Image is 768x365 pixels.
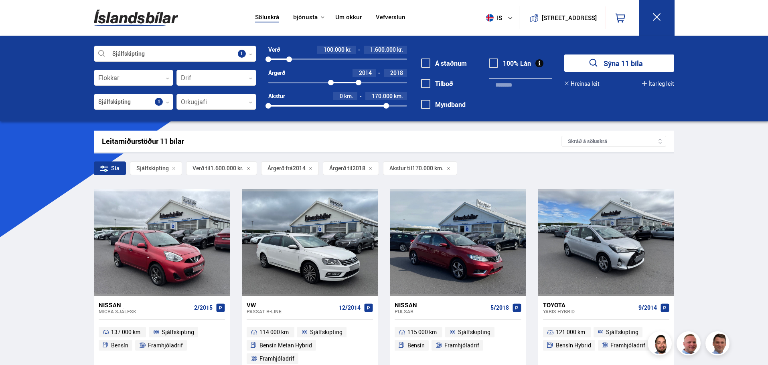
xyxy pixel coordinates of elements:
span: 2018 [353,165,365,171]
span: Sjálfskipting [310,327,342,337]
img: nhp88E3Fdnt1Opn2.png [649,333,673,357]
a: Vefverslun [376,14,405,22]
span: 2018 [390,69,403,77]
span: 170.000 km. [412,165,444,171]
span: 100.000 [324,46,344,53]
span: Framhjóladrif [444,341,479,350]
div: Verð [268,46,280,53]
span: 170.000 [372,92,393,100]
a: Um okkur [335,14,362,22]
label: Tilboð [421,80,453,87]
img: G0Ugv5HjCgRt.svg [94,5,178,31]
div: Toyota [543,301,635,309]
label: Á staðnum [421,60,467,67]
span: Framhjóladrif [148,341,183,350]
button: Ítarleg leit [642,81,674,87]
span: Akstur til [389,165,412,171]
span: is [483,14,503,22]
span: Sjálfskipting [162,327,194,337]
span: 121 000 km. [556,327,587,337]
span: 9/2014 [638,305,657,311]
img: siFngHWaQ9KaOqBr.png [678,333,702,357]
img: svg+xml;base64,PHN2ZyB4bWxucz0iaHR0cDovL3d3dy53My5vcmcvMjAwMC9zdmciIHdpZHRoPSI1MTIiIGhlaWdodD0iNT... [486,14,494,22]
button: is [483,6,519,30]
span: 2/2015 [194,305,213,311]
span: Sjálfskipting [458,327,490,337]
div: Árgerð [268,70,285,76]
span: 12/2014 [339,305,361,311]
button: Open LiveChat chat widget [6,3,30,27]
span: kr. [346,46,352,53]
span: 0 [340,92,343,100]
div: Pulsar [395,309,487,314]
div: Sía [94,161,126,175]
span: Bensín [407,341,425,350]
button: Hreinsa leit [564,81,600,87]
a: [STREET_ADDRESS] [523,6,601,29]
label: Myndband [421,101,466,108]
span: 5/2018 [490,305,509,311]
span: kr. [397,46,403,53]
button: Sýna 11 bíla [564,54,674,72]
span: Framhjóladrif [610,341,645,350]
span: Bensín Hybrid [556,341,591,350]
div: Akstur [268,93,285,99]
span: 2014 [293,165,306,171]
div: Leitarniðurstöður 11 bílar [102,137,562,145]
span: Framhjóladrif [259,354,294,363]
div: Skráð á söluskrá [561,136,666,147]
button: Þjónusta [293,14,318,21]
span: Sjálfskipting [136,165,169,171]
label: 100% Lán [489,60,531,67]
span: 1.600.000 kr. [211,165,243,171]
div: Nissan [395,301,487,309]
span: 2014 [359,69,372,77]
div: Micra SJÁLFSK [99,309,191,314]
span: Bensín Metan Hybrid [259,341,312,350]
span: km. [394,93,403,99]
a: Söluskrá [255,14,279,22]
span: 114 000 km. [259,327,290,337]
span: Bensín [111,341,128,350]
span: km. [344,93,353,99]
span: 137 000 km. [111,327,142,337]
span: 115 000 km. [407,327,438,337]
span: 1.600.000 [370,46,396,53]
span: Verð til [193,165,211,171]
span: Sjálfskipting [606,327,638,337]
div: Nissan [99,301,191,309]
button: [STREET_ADDRESS] [545,14,594,21]
img: FbJEzSuNWCJXmdc-.webp [707,333,731,357]
div: VW [247,301,336,309]
span: Árgerð til [329,165,353,171]
span: Árgerð frá [267,165,293,171]
div: Yaris HYBRID [543,309,635,314]
div: Passat R-LINE [247,309,336,314]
